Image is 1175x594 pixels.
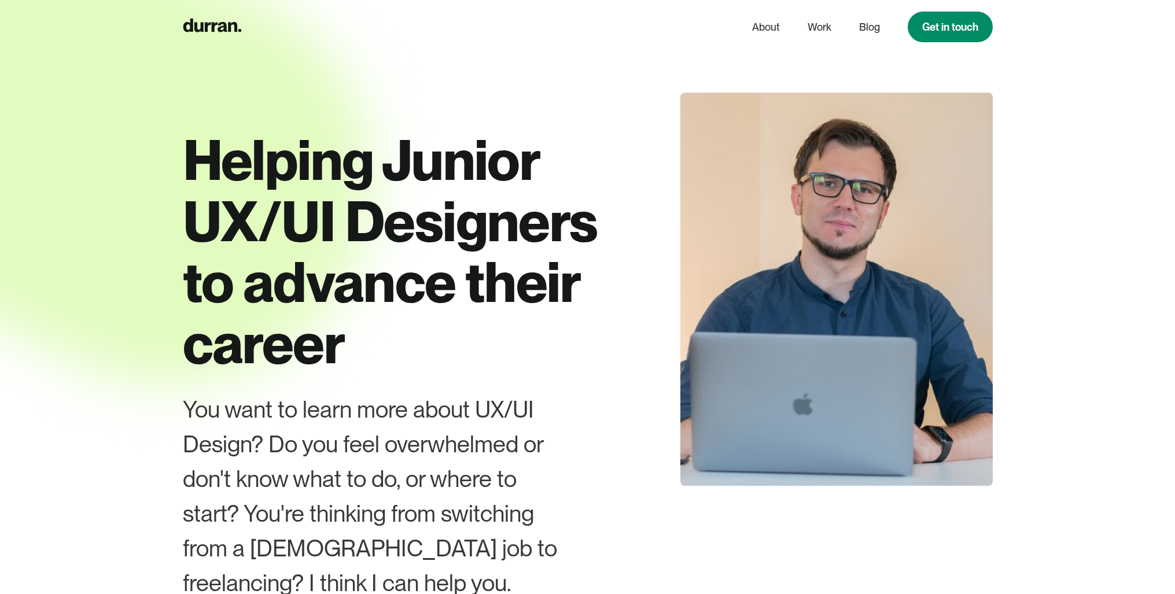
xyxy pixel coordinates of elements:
[908,12,993,42] a: Get in touch
[752,16,780,38] a: About
[808,16,831,38] a: Work
[859,16,880,38] a: Blog
[183,130,611,374] h1: Helping Junior UX/UI Designers to advance their career
[183,16,241,38] a: home
[680,93,993,486] img: Daniel Andor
